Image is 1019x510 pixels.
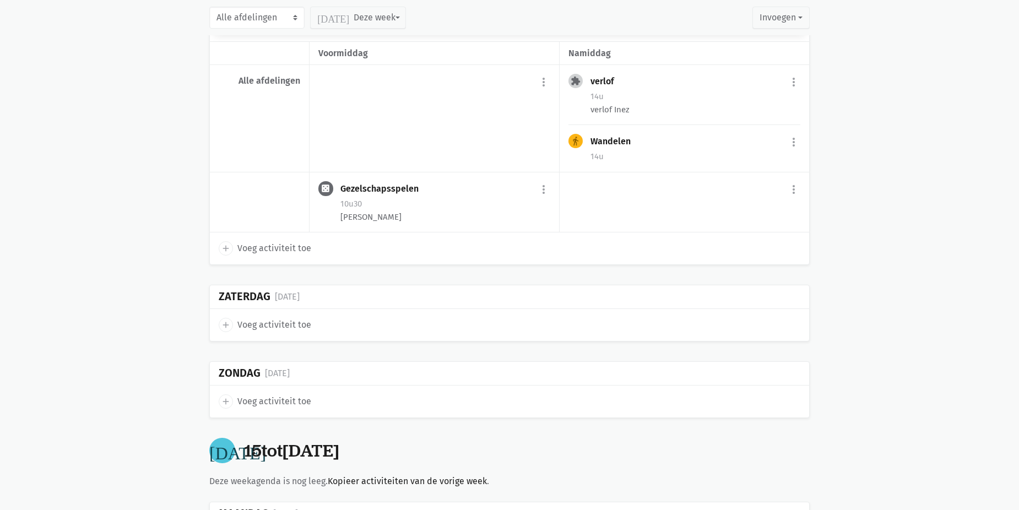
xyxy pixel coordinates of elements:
[219,241,311,256] a: add Voeg activiteit toe
[237,318,311,332] span: Voeg activiteit toe
[244,441,339,461] div: tot
[219,394,311,409] a: add Voeg activiteit toe
[237,394,311,409] span: Voeg activiteit toe
[221,243,231,253] i: add
[340,199,362,209] span: 10u30
[221,397,231,406] i: add
[219,318,311,332] a: add Voeg activiteit toe
[590,91,604,101] span: 14u
[209,474,810,489] div: Deze weekagenda is nog leeg. .
[317,13,349,23] i: [DATE]
[221,320,231,330] i: add
[209,442,266,459] i: [DATE]
[590,136,639,147] div: Wandelen
[219,290,270,303] div: Zaterdag
[590,76,623,87] div: verlof
[265,366,290,381] div: [DATE]
[340,211,550,223] div: [PERSON_NAME]
[321,183,330,193] i: casino
[568,46,800,61] div: namiddag
[275,290,300,304] div: [DATE]
[752,7,810,29] button: Invoegen
[244,439,262,462] span: 15
[318,46,550,61] div: voormiddag
[590,151,604,161] span: 14u
[571,136,581,146] i: directions_walk
[219,367,261,379] div: Zondag
[310,7,405,29] button: Deze week
[340,183,427,194] div: Gezelschapsspelen
[219,75,300,86] div: Alle afdelingen
[571,76,581,86] i: extension
[283,439,339,462] span: [DATE]
[590,104,800,116] div: verlof Inez
[237,241,311,256] span: Voeg activiteit toe
[328,476,487,486] a: Kopieer activiteiten van de vorige week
